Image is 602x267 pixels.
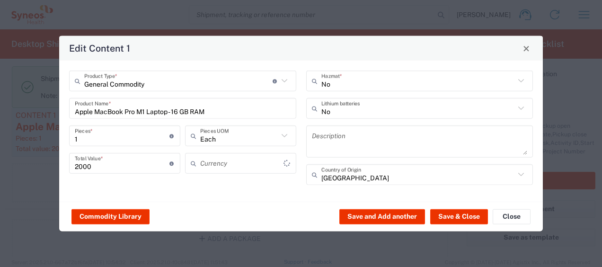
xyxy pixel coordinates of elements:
h4: Edit Content 1 [69,41,130,55]
button: Commodity Library [71,209,150,224]
button: Save and Add another [339,209,425,224]
button: Close [520,42,533,55]
button: Save & Close [430,209,488,224]
button: Close [493,209,531,224]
